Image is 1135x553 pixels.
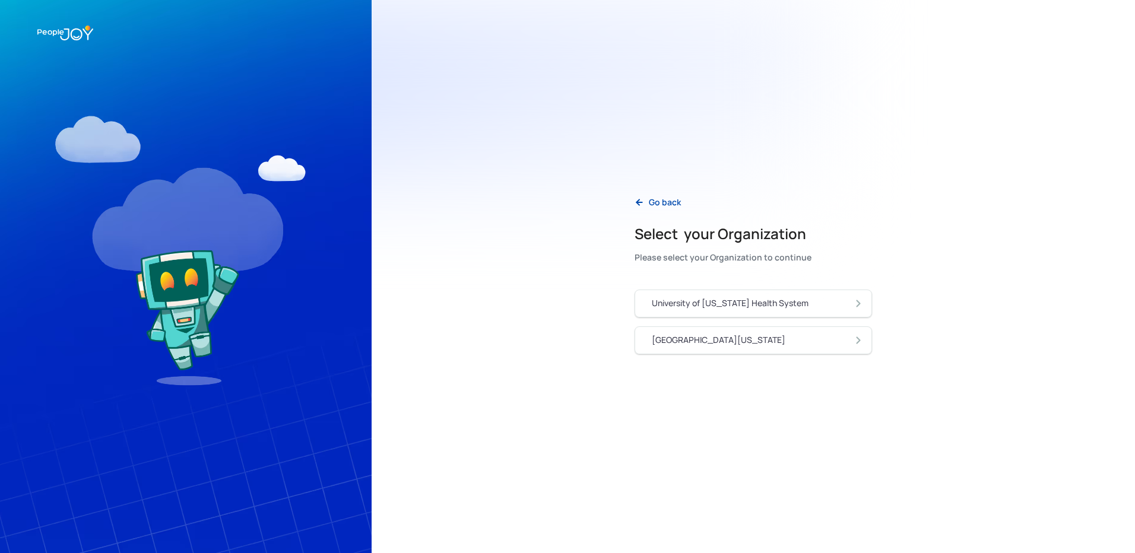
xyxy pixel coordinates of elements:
[635,224,811,243] h2: Select your Organization
[649,196,681,208] div: Go back
[652,334,785,346] div: [GEOGRAPHIC_DATA][US_STATE]
[635,290,872,317] a: University of [US_STATE] Health System
[625,190,690,215] a: Go back
[635,249,811,266] div: Please select your Organization to continue
[652,297,809,309] div: University of [US_STATE] Health System
[635,326,872,354] a: [GEOGRAPHIC_DATA][US_STATE]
